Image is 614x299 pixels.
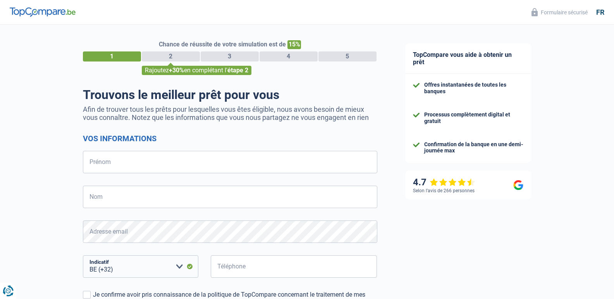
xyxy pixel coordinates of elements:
img: TopCompare Logo [10,7,76,17]
div: TopCompare vous aide à obtenir un prêt [405,43,531,74]
span: Chance de réussite de votre simulation est de [159,41,286,48]
span: étape 2 [227,67,248,74]
p: Afin de trouver tous les prêts pour lesquelles vous êtes éligible, nous avons besoin de mieux vou... [83,105,377,121]
div: Processus complètement digital et gratuit [424,111,523,125]
div: 1 [83,51,141,62]
div: Rajoutez en complétant l' [142,66,251,75]
div: 4.7 [413,177,475,188]
input: 401020304 [211,255,377,278]
div: 3 [201,51,259,62]
span: 15% [287,40,301,49]
div: Offres instantanées de toutes les banques [424,82,523,95]
span: +30% [169,67,184,74]
button: Formulaire sécurisé [527,6,592,19]
div: 5 [318,51,377,62]
div: 2 [142,51,200,62]
h1: Trouvons le meilleur prêt pour vous [83,87,377,102]
div: fr [596,8,604,17]
h2: Vos informations [83,134,377,143]
div: 4 [260,51,318,62]
div: Selon l’avis de 266 personnes [413,188,475,193]
div: Confirmation de la banque en une demi-journée max [424,141,523,154]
